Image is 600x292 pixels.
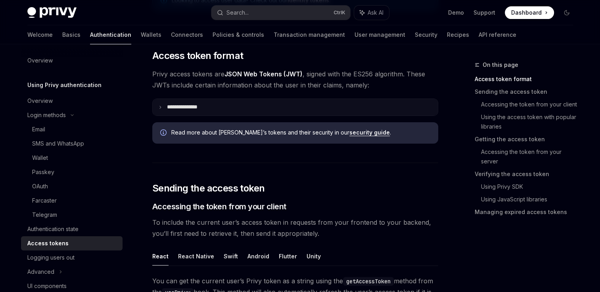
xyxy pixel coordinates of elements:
[415,25,437,44] a: Security
[152,201,286,212] span: Accessing the token from your client
[475,133,579,146] a: Getting the access token
[511,9,542,17] span: Dashboard
[152,247,169,265] button: React
[27,56,53,65] div: Overview
[32,153,48,163] div: Wallet
[475,168,579,180] a: Verifying the access token
[178,247,214,265] button: React Native
[21,122,123,137] a: Email
[21,193,123,208] a: Farcaster
[27,239,69,248] div: Access tokens
[21,165,123,179] a: Passkey
[213,25,264,44] a: Policies & controls
[21,53,123,68] a: Overview
[21,179,123,193] a: OAuth
[152,49,243,62] span: Access token format
[475,206,579,218] a: Managing expired access tokens
[481,180,579,193] a: Using Privy SDK
[27,110,66,120] div: Login methods
[27,224,79,234] div: Authentication state
[27,267,54,277] div: Advanced
[27,80,102,90] h5: Using Privy authentication
[152,68,438,91] span: Privy access tokens are , signed with the ES256 algorithm. These JWTs include certain information...
[32,182,48,191] div: OAuth
[27,96,53,106] div: Overview
[90,25,131,44] a: Authentication
[21,137,123,151] a: SMS and WhatsApp
[368,9,383,17] span: Ask AI
[32,139,84,148] div: SMS and WhatsApp
[481,111,579,133] a: Using the access token with popular libraries
[21,250,123,265] a: Logging users out
[62,25,81,44] a: Basics
[152,217,438,239] span: To include the current user’s access token in requests from your frontend to your backend, you’ll...
[171,129,430,137] span: Read more about [PERSON_NAME]’s tokens and their security in our .
[27,253,75,262] div: Logging users out
[27,25,53,44] a: Welcome
[32,196,57,205] div: Farcaster
[505,6,554,19] a: Dashboard
[21,94,123,108] a: Overview
[475,73,579,85] a: Access token format
[447,25,469,44] a: Recipes
[481,193,579,206] a: Using JavaScript libraries
[355,25,405,44] a: User management
[343,277,394,286] code: getAccessToken
[152,182,265,195] span: Sending the access token
[32,125,45,134] div: Email
[27,281,67,291] div: UI components
[27,7,77,18] img: dark logo
[307,247,321,265] button: Unity
[479,25,516,44] a: API reference
[21,151,123,165] a: Wallet
[160,129,168,137] svg: Info
[211,6,350,20] button: Search...CtrlK
[354,6,389,20] button: Ask AI
[475,85,579,98] a: Sending the access token
[481,146,579,168] a: Accessing the token from your server
[247,247,269,265] button: Android
[481,98,579,111] a: Accessing the token from your client
[483,60,518,70] span: On this page
[349,129,390,136] a: security guide
[334,9,345,16] span: Ctrl K
[32,167,54,177] div: Passkey
[224,247,238,265] button: Swift
[226,8,249,17] div: Search...
[171,25,203,44] a: Connectors
[448,9,464,17] a: Demo
[560,6,573,19] button: Toggle dark mode
[274,25,345,44] a: Transaction management
[141,25,161,44] a: Wallets
[21,208,123,222] a: Telegram
[279,247,297,265] button: Flutter
[224,70,303,78] a: JSON Web Tokens (JWT)
[21,236,123,250] a: Access tokens
[21,222,123,236] a: Authentication state
[473,9,495,17] a: Support
[32,210,57,220] div: Telegram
